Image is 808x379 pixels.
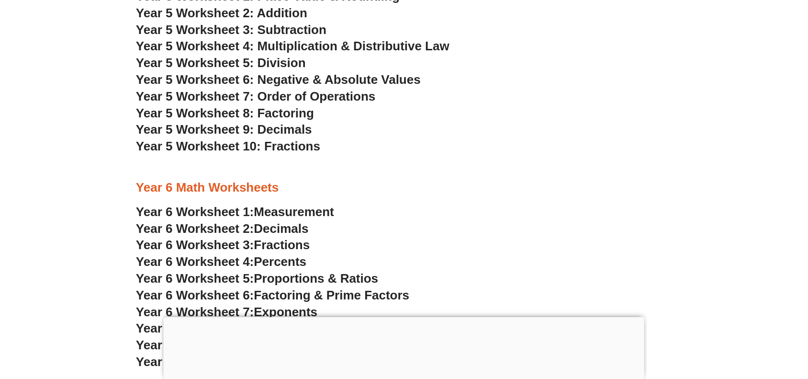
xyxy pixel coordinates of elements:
a: Year 5 Worksheet 10: Fractions [136,139,320,153]
a: Year 6 Worksheet 2:Decimals [136,221,309,236]
span: Year 6 Worksheet [136,338,239,352]
span: Year 6 Worksheet 7: [136,305,254,319]
a: Year 6 Worksheet 1:Measurement [136,205,334,219]
span: Factoring & Prime Factors [254,288,410,302]
span: Year 6 Worksheet 5: [136,271,254,286]
a: Year 5 Worksheet 8: Factoring [136,106,314,120]
a: Year 5 Worksheet 9: Decimals [136,122,312,137]
span: Year 6 Worksheet 2: [136,221,254,236]
a: Year 6 Worksheet 3:Fractions [136,238,310,252]
a: Year 6 Worksheet10: Volume and 3D shape [136,355,389,369]
a: Year 5 Worksheet 5: Division [136,56,306,70]
a: Year 5 Worksheet 4: Multiplication & Distributive Law [136,39,449,53]
span: Year 6 Worksheet [136,321,239,335]
h3: Year 6 Math Worksheets [136,180,672,196]
span: Year 6 Worksheet 6: [136,288,254,302]
span: Exponents [254,305,318,319]
span: Decimals [254,221,309,236]
span: Year 6 Worksheet 3: [136,238,254,252]
a: Year 6 Worksheet 5:Proportions & Ratios [136,271,378,286]
iframe: Chat Widget [649,272,808,379]
a: Year 6 Worksheet 4:Percents [136,254,306,269]
iframe: Advertisement [164,317,645,377]
span: Percents [254,254,307,269]
span: Measurement [254,205,335,219]
a: Year 5 Worksheet 3: Subtraction [136,23,326,37]
a: Year 6 Worksheet 7:Exponents [136,305,317,319]
span: Year 6 Worksheet 4: [136,254,254,269]
a: Year 6 Worksheet9: Area and Perimeter [136,338,368,352]
a: Year 5 Worksheet 2: Addition [136,6,307,20]
span: Year 6 Worksheet [136,355,239,369]
a: Year 5 Worksheet 7: Order of Operations [136,89,376,103]
span: Year 6 Worksheet 1: [136,205,254,219]
a: Year 6 Worksheet 6:Factoring & Prime Factors [136,288,409,302]
span: Fractions [254,238,310,252]
a: Year 6 Worksheet8: Classify Angles and Shapes [136,321,419,335]
a: Year 5 Worksheet 6: Negative & Absolute Values [136,72,421,87]
span: Proportions & Ratios [254,271,379,286]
